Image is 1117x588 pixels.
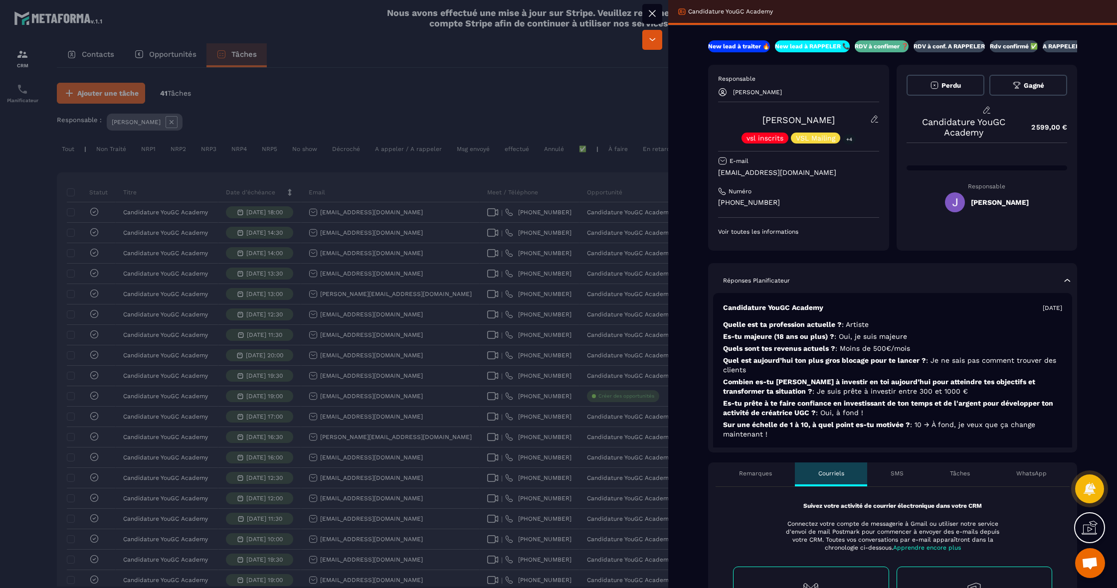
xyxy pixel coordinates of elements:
p: [PERSON_NAME] [733,89,782,96]
p: Es-tu prête à te faire confiance en investissant de ton temps et de l'argent pour développer ton ... [723,399,1062,418]
p: Remarques [739,469,772,477]
p: Candidature YouGC Academy [688,7,773,15]
p: Voir toutes les informations [718,228,879,236]
p: [EMAIL_ADDRESS][DOMAIN_NAME] [718,168,879,177]
p: +4 [843,134,856,145]
p: RDV à confimer ❓ [855,42,909,50]
p: Candidature YouGC Academy [723,303,823,312]
p: WhatsApp [1016,469,1047,477]
span: : Artiste [842,320,869,328]
span: : Je suis prête à investir entre 300 et 1000 € [812,387,968,395]
p: [DATE] [1043,304,1062,312]
p: RDV à conf. A RAPPELER [914,42,985,50]
p: Numéro [729,187,751,195]
span: Apprendre encore plus [893,544,961,551]
span: : Oui, à fond ! [816,409,863,417]
p: Tâches [950,469,970,477]
p: Rdv confirmé ✅ [990,42,1038,50]
button: Gagné [989,75,1067,96]
p: Candidature YouGC Academy [907,117,1022,138]
p: Connectez votre compte de messagerie à Gmail ou utiliser notre service d'envoi de mail Postmark p... [779,520,1006,552]
p: Courriels [818,469,844,477]
p: Quelle est ta profession actuelle ? [723,320,1062,329]
p: Suivez votre activité de courrier électronique dans votre CRM [733,502,1052,510]
button: Perdu [907,75,984,96]
p: Quels sont tes revenus actuels ? [723,344,1062,353]
a: Ouvrir le chat [1075,548,1105,578]
p: vsl inscrits [746,135,783,142]
span: : Oui, je suis majeure [834,332,907,340]
p: New lead à traiter 🔥 [708,42,770,50]
p: [PHONE_NUMBER] [718,198,879,207]
h5: [PERSON_NAME] [971,198,1029,206]
a: [PERSON_NAME] [762,115,835,125]
p: VSL Mailing [796,135,835,142]
p: Es-tu majeure (18 ans ou plus) ? [723,332,1062,341]
span: : Moins de 500€/mois [835,344,910,352]
p: Combien es-tu [PERSON_NAME] à investir en toi aujourd’hui pour atteindre tes objectifs et transfo... [723,377,1062,396]
p: 2 599,00 € [1021,118,1067,137]
p: Responsable [907,183,1068,190]
p: Quel est aujourd’hui ton plus gros blocage pour te lancer ? [723,356,1062,375]
span: Perdu [941,82,961,89]
p: Responsable [718,75,879,83]
p: SMS [891,469,904,477]
p: E-mail [730,157,748,165]
p: Réponses Planificateur [723,277,790,285]
p: Sur une échelle de 1 à 10, à quel point es-tu motivée ? [723,420,1062,439]
p: New lead à RAPPELER 📞 [775,42,850,50]
span: Gagné [1024,82,1044,89]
